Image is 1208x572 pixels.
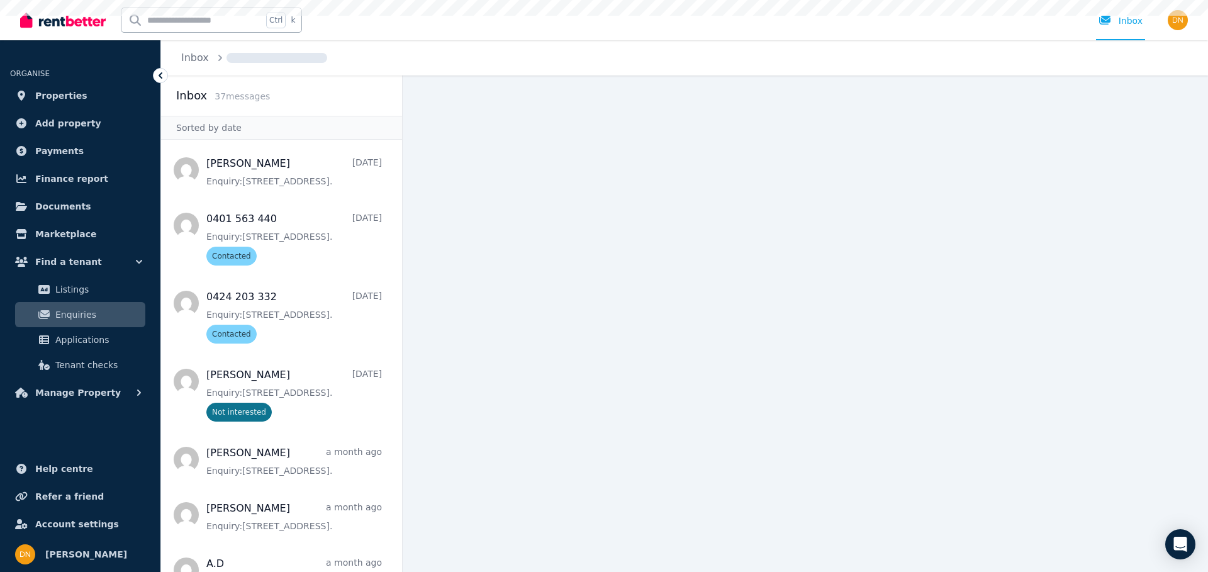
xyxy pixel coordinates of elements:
span: Payments [35,143,84,159]
span: 37 message s [215,91,270,101]
img: Deepak Narang [15,544,35,564]
img: RentBetter [20,11,106,30]
span: ORGANISE [10,69,50,78]
span: Listings [55,282,140,297]
span: k [291,15,295,25]
a: 0401 563 440[DATE]Enquiry:[STREET_ADDRESS].Contacted [206,211,382,266]
span: Add property [35,116,101,131]
a: Finance report [10,166,150,191]
h2: Inbox [176,87,207,104]
span: Tenant checks [55,357,140,373]
a: [PERSON_NAME]a month agoEnquiry:[STREET_ADDRESS]. [206,446,382,477]
span: Properties [35,88,87,103]
span: [PERSON_NAME] [45,547,127,562]
a: Tenant checks [15,352,145,378]
a: Account settings [10,512,150,537]
span: Ctrl [266,12,286,28]
a: [PERSON_NAME][DATE]Enquiry:[STREET_ADDRESS].Not interested [206,367,382,422]
a: Help centre [10,456,150,481]
button: Find a tenant [10,249,150,274]
span: Manage Property [35,385,121,400]
a: Enquiries [15,302,145,327]
span: Applications [55,332,140,347]
a: Properties [10,83,150,108]
div: Inbox [1099,14,1143,27]
span: Marketplace [35,227,96,242]
a: Applications [15,327,145,352]
a: Listings [15,277,145,302]
a: Payments [10,138,150,164]
a: Documents [10,194,150,219]
img: Deepak Narang [1168,10,1188,30]
a: 0424 203 332[DATE]Enquiry:[STREET_ADDRESS].Contacted [206,289,382,344]
span: Help centre [35,461,93,476]
a: Add property [10,111,150,136]
span: Finance report [35,171,108,186]
span: Refer a friend [35,489,104,504]
a: Marketplace [10,222,150,247]
a: [PERSON_NAME]a month agoEnquiry:[STREET_ADDRESS]. [206,501,382,532]
span: Find a tenant [35,254,102,269]
nav: Message list [161,140,402,572]
a: [PERSON_NAME][DATE]Enquiry:[STREET_ADDRESS]. [206,156,382,188]
div: Sorted by date [161,116,402,140]
a: Inbox [181,52,209,64]
button: Manage Property [10,380,150,405]
span: Documents [35,199,91,214]
a: Refer a friend [10,484,150,509]
span: Enquiries [55,307,140,322]
span: Account settings [35,517,119,532]
div: Open Intercom Messenger [1165,529,1195,559]
nav: Breadcrumb [161,40,342,76]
